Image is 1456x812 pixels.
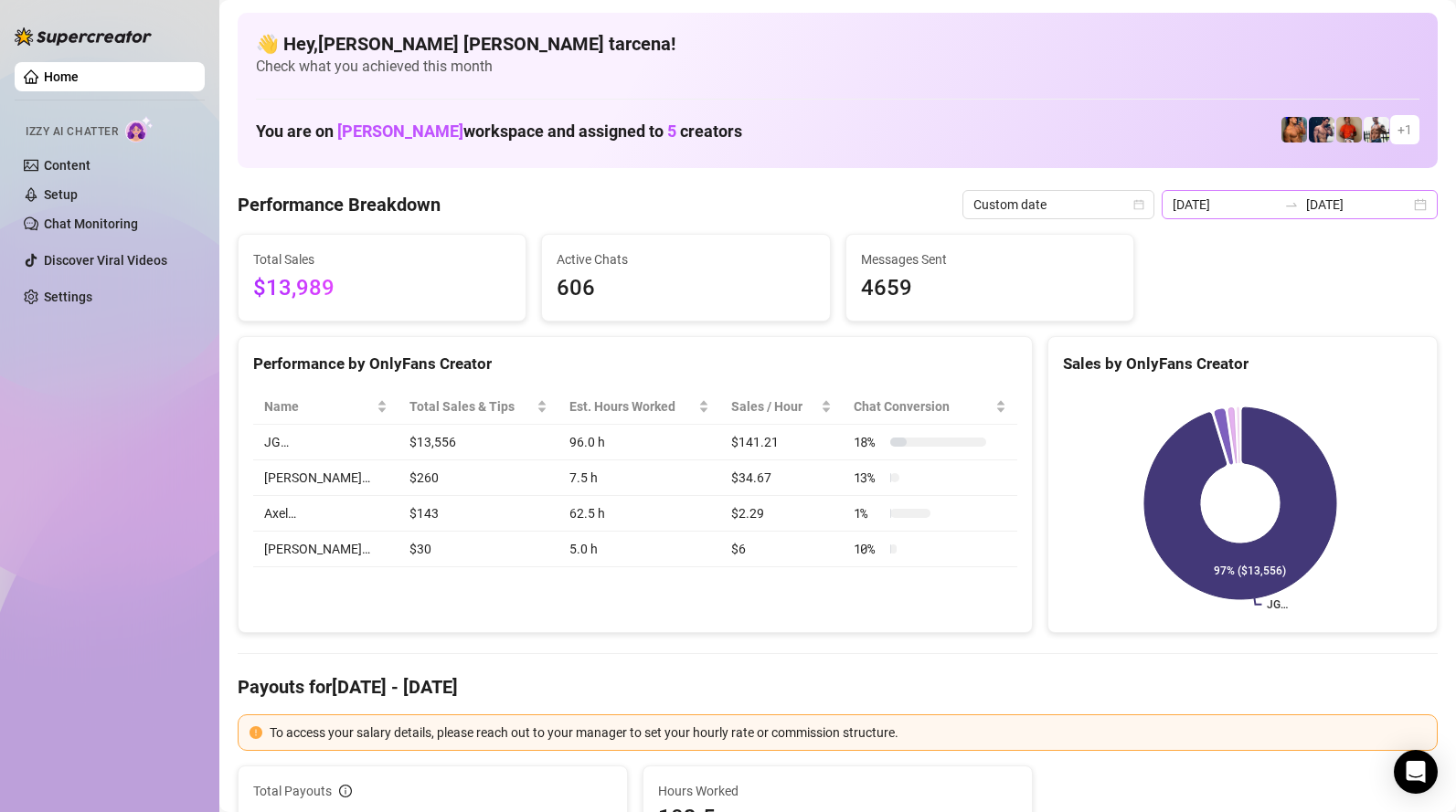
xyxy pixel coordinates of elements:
[558,425,720,460] td: 96.0 h
[854,396,992,417] span: Chat Conversion
[339,785,352,797] span: info-circle
[1284,197,1299,212] span: to
[125,116,154,142] img: AI Chatter
[44,253,167,268] a: Discover Viral Videos
[720,389,843,425] th: Sales / Hour
[1063,352,1422,376] div: Sales by OnlyFans Creator
[1306,195,1410,215] input: End date
[720,532,843,567] td: $6
[256,121,742,142] h1: You are on workspace and assigned to creators
[238,674,1438,700] h4: Payouts for [DATE] - [DATE]
[44,290,92,304] a: Settings
[15,27,152,46] img: logo-BBDzfeDw.svg
[44,187,78,202] a: Setup
[337,121,463,141] span: [PERSON_NAME]
[253,425,399,460] td: JG…
[667,121,676,141] span: 5
[253,352,1017,376] div: Performance by OnlyFans Creator
[26,123,118,141] span: Izzy AI Chatter
[1284,197,1299,212] span: swap-right
[264,396,373,417] span: Name
[1267,598,1288,611] text: JG…
[256,57,1419,77] span: Check what you achieved this month
[238,192,441,217] h4: Performance Breakdown
[1133,199,1144,210] span: calendar
[1398,120,1412,140] span: + 1
[399,496,559,532] td: $143
[854,539,883,559] span: 10 %
[973,191,1143,218] span: Custom date
[557,249,814,269] span: Active Chats
[731,396,817,417] span: Sales / Hour
[861,249,1119,269] span: Messages Sent
[409,396,534,417] span: Total Sales & Tips
[843,389,1017,425] th: Chat Conversion
[399,460,559,496] td: $260
[253,249,511,269] span: Total Sales
[1336,117,1362,142] img: Justin
[569,396,695,417] div: Est. Hours Worked
[558,460,720,496] td: 7.5 h
[256,31,1419,57] h4: 👋 Hey, [PERSON_NAME] [PERSON_NAME] tarcena !
[658,781,1017,801] span: Hours Worked
[399,425,559,460] td: $13,556
[270,722,1426,743] div: To access your salary details, please reach out to your manager to set your hourly rate or commis...
[253,271,511,306] span: $13,989
[854,432,883,452] span: 18 %
[720,460,843,496] td: $34.67
[253,389,399,425] th: Name
[253,460,399,496] td: [PERSON_NAME]…
[253,496,399,532] td: Axel…
[720,425,843,460] td: $141.21
[1173,195,1277,215] input: Start date
[854,503,883,523] span: 1 %
[1364,117,1389,142] img: JUSTIN
[720,496,843,532] td: $2.29
[558,532,720,567] td: 5.0 h
[399,389,559,425] th: Total Sales & Tips
[250,726,262,739] span: exclamation-circle
[44,158,90,173] a: Content
[1309,117,1334,142] img: Axel
[399,532,559,567] td: $30
[253,781,332,801] span: Total Payouts
[1394,750,1438,794] div: Open Intercom Messenger
[1281,117,1307,142] img: JG
[861,271,1119,306] span: 4659
[253,532,399,567] td: [PERSON_NAME]…
[44,69,79,84] a: Home
[44,216,138,231] a: Chat Monitoring
[557,271,814,306] span: 606
[558,496,720,532] td: 62.5 h
[854,468,883,488] span: 13 %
